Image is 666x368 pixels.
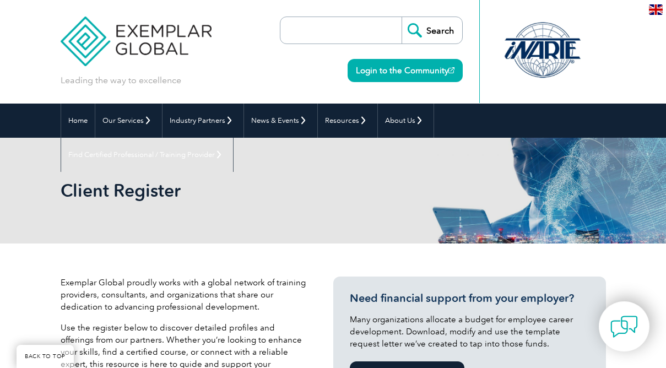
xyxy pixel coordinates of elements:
img: contact-chat.png [610,313,638,340]
p: Exemplar Global proudly works with a global network of training providers, consultants, and organ... [61,277,306,313]
h3: Need financial support from your employer? [350,291,589,305]
a: Home [61,104,95,138]
a: News & Events [244,104,317,138]
a: BACK TO TOP [17,345,74,368]
p: Leading the way to excellence [61,74,181,86]
a: About Us [378,104,434,138]
p: Many organizations allocate a budget for employee career development. Download, modify and use th... [350,313,589,350]
a: Industry Partners [163,104,243,138]
a: Find Certified Professional / Training Provider [61,138,233,172]
img: en [649,4,663,15]
h2: Client Register [61,182,442,199]
a: Login to the Community [348,59,463,82]
img: open_square.png [448,67,454,73]
input: Search [402,17,462,44]
a: Resources [318,104,377,138]
a: Our Services [95,104,162,138]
